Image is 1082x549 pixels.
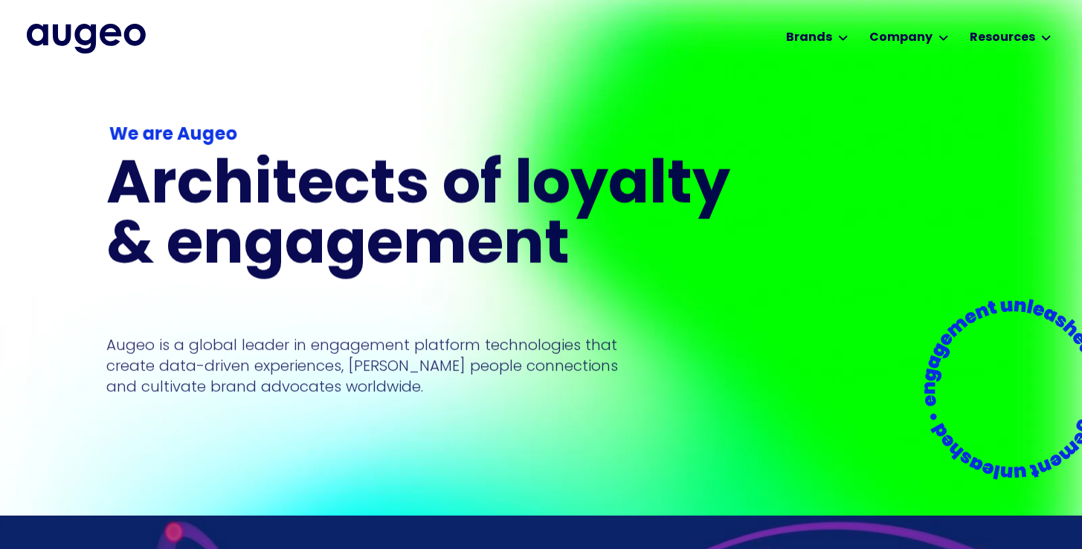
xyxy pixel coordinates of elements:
[106,334,618,397] p: Augeo is a global leader in engagement platform technologies that create data-driven experiences,...
[786,29,832,47] div: Brands
[970,29,1035,47] div: Resources
[869,29,933,47] div: Company
[106,157,749,278] h1: Architects of loyalty & engagement
[27,24,146,53] a: home
[27,24,146,53] img: Augeo's full logo in midnight blue.
[109,122,745,149] div: We are Augeo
